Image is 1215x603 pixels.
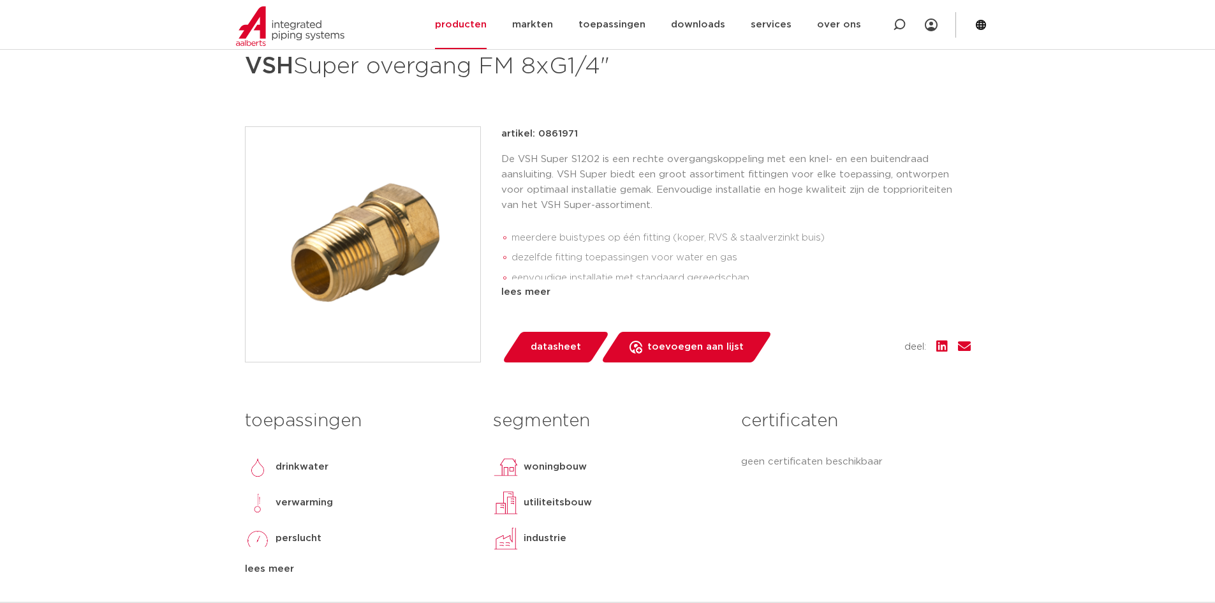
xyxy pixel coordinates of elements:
a: datasheet [501,332,610,362]
li: dezelfde fitting toepassingen voor water en gas [512,248,971,268]
h1: Super overgang FM 8xG1/4" [245,47,724,86]
p: utiliteitsbouw [524,495,592,510]
div: lees meer [501,285,971,300]
p: industrie [524,531,566,546]
span: toevoegen aan lijst [647,337,744,357]
span: deel: [904,339,926,355]
h3: toepassingen [245,408,474,434]
img: utiliteitsbouw [493,490,519,516]
img: drinkwater [245,454,270,480]
div: lees meer [245,562,474,577]
p: verwarming [276,495,333,510]
h3: certificaten [741,408,970,434]
p: geen certificaten beschikbaar [741,454,970,470]
img: perslucht [245,526,270,551]
img: Product Image for VSH Super overgang FM 8xG1/4" [246,127,480,362]
p: De VSH Super S1202 is een rechte overgangskoppeling met een knel- en een buitendraad aansluiting.... [501,152,971,213]
img: industrie [493,526,519,551]
strong: VSH [245,55,293,78]
p: perslucht [276,531,321,546]
li: meerdere buistypes op één fitting (koper, RVS & staalverzinkt buis) [512,228,971,248]
img: woningbouw [493,454,519,480]
span: datasheet [531,337,581,357]
p: drinkwater [276,459,328,475]
p: woningbouw [524,459,587,475]
p: artikel: 0861971 [501,126,578,142]
h3: segmenten [493,408,722,434]
li: eenvoudige installatie met standaard gereedschap [512,268,971,288]
img: verwarming [245,490,270,516]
